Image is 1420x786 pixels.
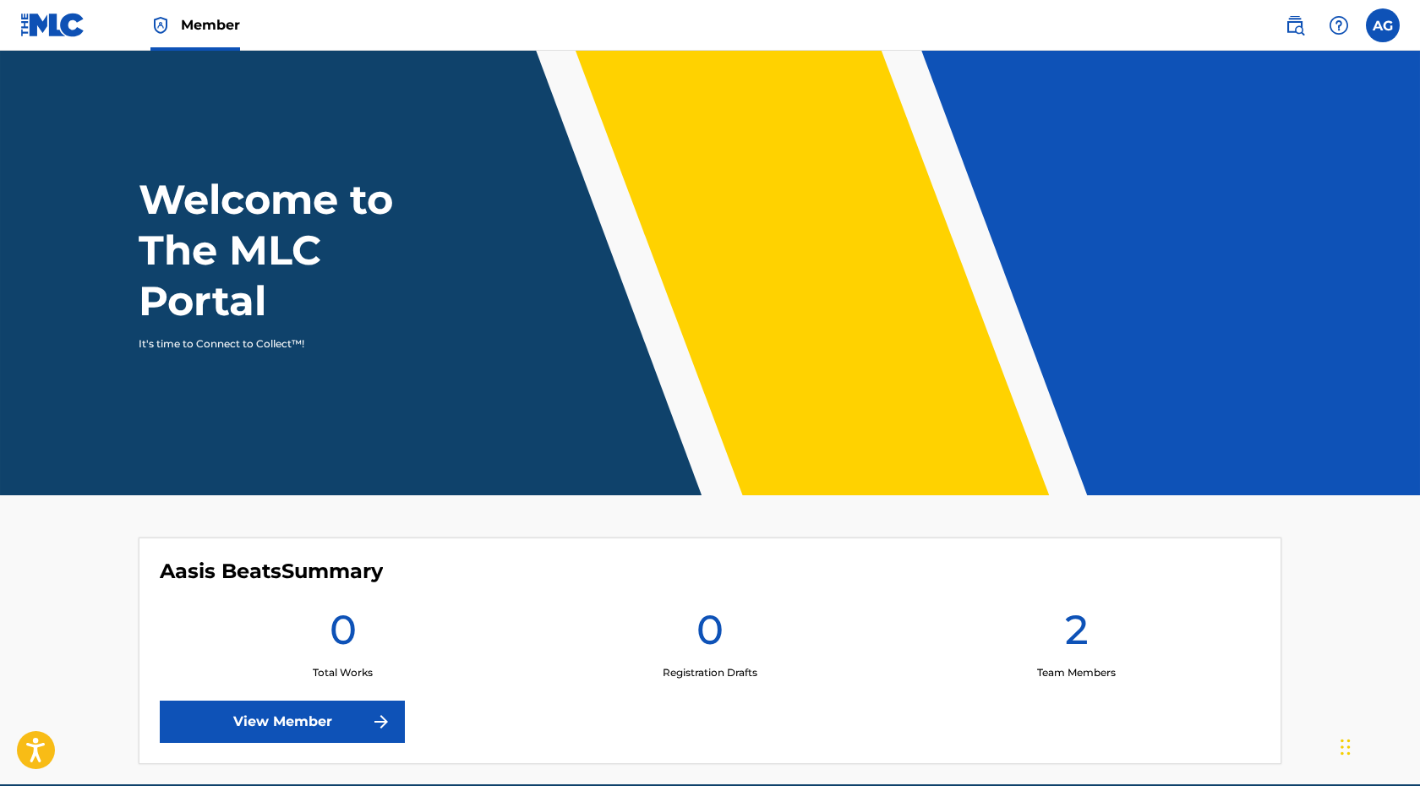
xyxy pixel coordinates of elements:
p: It's time to Connect to Collect™! [139,336,432,352]
div: Drag [1341,722,1351,772]
div: User Menu [1366,8,1400,42]
img: Top Rightsholder [150,15,171,35]
a: View Member [160,701,405,743]
h1: 2 [1065,604,1089,665]
p: Registration Drafts [663,665,757,680]
img: help [1329,15,1349,35]
img: f7272a7cc735f4ea7f67.svg [371,712,391,732]
img: search [1285,15,1305,35]
iframe: Chat Widget [1335,705,1420,786]
p: Team Members [1037,665,1116,680]
img: MLC Logo [20,13,85,37]
a: Public Search [1278,8,1312,42]
div: Help [1322,8,1356,42]
h4: Aasis Beats [160,559,383,584]
h1: 0 [696,604,724,665]
h1: Welcome to The MLC Portal [139,174,455,326]
span: Member [181,15,240,35]
p: Total Works [313,665,373,680]
h1: 0 [330,604,357,665]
